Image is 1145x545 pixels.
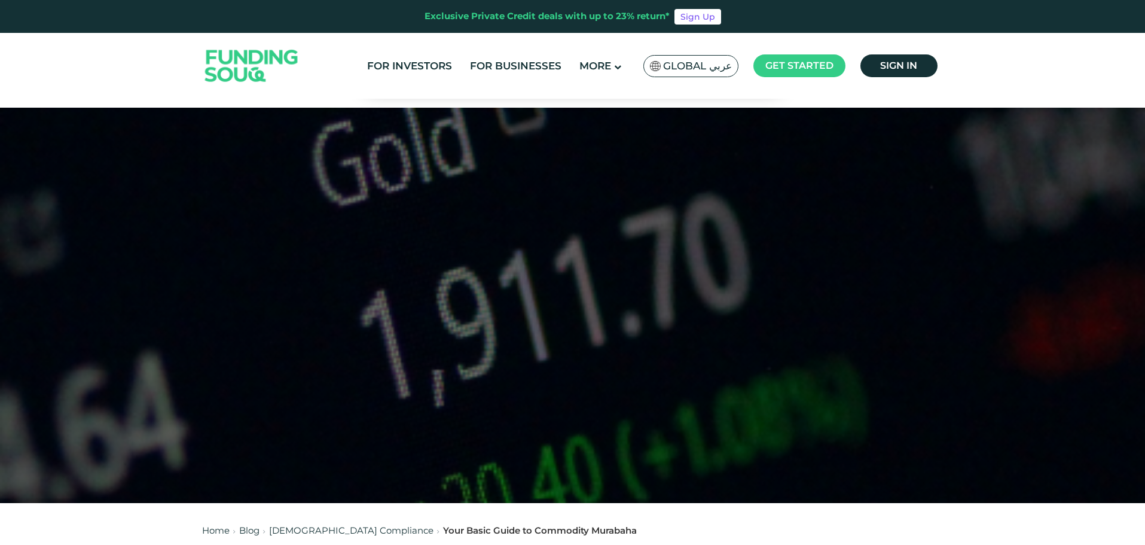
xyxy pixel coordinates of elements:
a: [DEMOGRAPHIC_DATA] Compliance [269,525,433,536]
img: SA Flag [650,61,661,71]
span: Sign in [880,60,917,71]
a: Sign Up [674,9,721,25]
div: Exclusive Private Credit deals with up to 23% return* [425,10,670,23]
img: Logo [193,36,310,96]
span: Get started [765,60,833,71]
a: Blog [239,525,259,536]
a: For Businesses [467,56,564,76]
span: More [579,60,611,72]
div: Your Basic Guide to Commodity Murabaha [443,524,637,538]
a: Home [202,525,230,536]
a: Sign in [860,54,938,77]
span: Global عربي [663,59,732,73]
a: For Investors [364,56,455,76]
